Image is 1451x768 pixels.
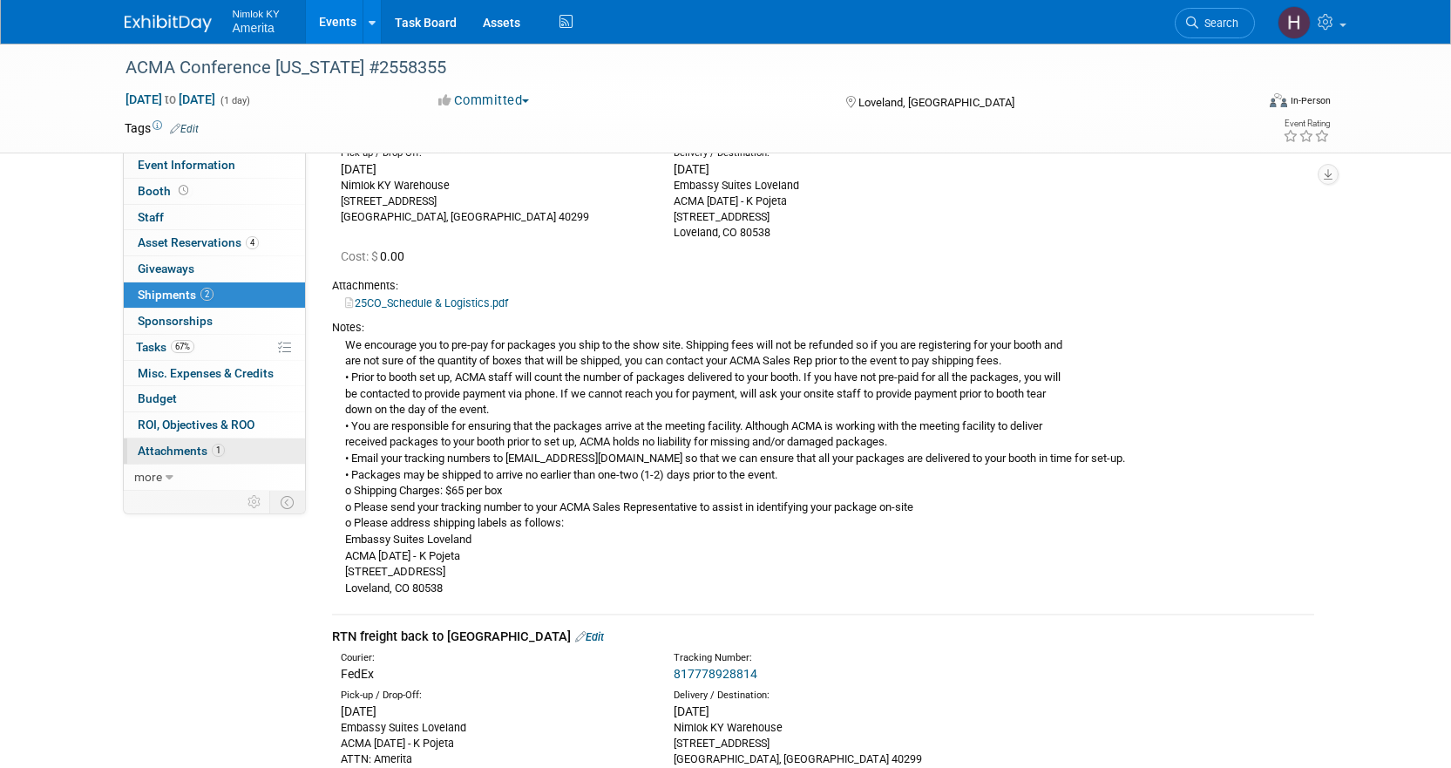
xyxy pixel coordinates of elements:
[341,249,411,263] span: 0.00
[119,52,1229,84] div: ACMA Conference [US_STATE] #2558355
[138,235,259,249] span: Asset Reservations
[124,465,305,490] a: more
[674,651,1064,665] div: Tracking Number:
[138,444,225,458] span: Attachments
[125,15,212,32] img: ExhibitDay
[175,184,192,197] span: Booth not reserved yet
[124,438,305,464] a: Attachments1
[858,96,1014,109] span: Loveland, [GEOGRAPHIC_DATA]
[1283,119,1330,128] div: Event Rating
[341,665,648,683] div: FedEx
[170,123,199,135] a: Edit
[341,689,648,703] div: Pick-up / Drop-Off:
[124,386,305,411] a: Budget
[674,689,980,703] div: Delivery / Destination:
[1290,94,1331,107] div: In-Person
[124,230,305,255] a: Asset Reservations4
[138,210,164,224] span: Staff
[341,703,648,720] div: [DATE]
[124,412,305,438] a: ROI, Objectives & ROO
[125,92,216,107] span: [DATE] [DATE]
[1175,8,1255,38] a: Search
[136,340,194,354] span: Tasks
[575,630,604,643] a: Edit
[138,314,213,328] span: Sponsorships
[138,288,214,302] span: Shipments
[124,256,305,282] a: Giveaways
[138,262,194,275] span: Giveaways
[200,288,214,301] span: 2
[162,92,179,106] span: to
[138,366,274,380] span: Misc. Expenses & Credits
[345,296,508,309] a: 25CO_Schedule & Logistics.pdf
[125,119,199,137] td: Tags
[341,651,648,665] div: Courier:
[1198,17,1238,30] span: Search
[124,361,305,386] a: Misc. Expenses & Credits
[1270,93,1287,107] img: Format-Inperson.png
[332,320,1314,336] div: Notes:
[341,178,648,225] div: Nimlok KY Warehouse [STREET_ADDRESS] [GEOGRAPHIC_DATA], [GEOGRAPHIC_DATA] 40299
[332,336,1314,597] div: We encourage you to pre-pay for packages you ship to the show site. Shipping fees will not be ref...
[219,95,250,106] span: (1 day)
[341,249,380,263] span: Cost: $
[674,703,980,720] div: [DATE]
[233,21,275,35] span: Amerita
[246,236,259,249] span: 4
[269,491,305,513] td: Toggle Event Tabs
[124,282,305,308] a: Shipments2
[212,444,225,457] span: 1
[674,667,757,681] a: 817778928814
[674,178,980,241] div: Embassy Suites Loveland ACMA [DATE] - K Pojeta [STREET_ADDRESS] Loveland, CO 80538
[124,179,305,204] a: Booth
[134,470,162,484] span: more
[233,3,280,22] span: Nimlok KY
[124,153,305,178] a: Event Information
[240,491,270,513] td: Personalize Event Tab Strip
[171,340,194,353] span: 67%
[138,158,235,172] span: Event Information
[1278,6,1311,39] img: Hannah Durbin
[138,391,177,405] span: Budget
[332,278,1314,294] div: Attachments:
[674,160,980,178] div: [DATE]
[674,720,980,767] div: Nimlok KY Warehouse [STREET_ADDRESS] [GEOGRAPHIC_DATA], [GEOGRAPHIC_DATA] 40299
[138,184,192,198] span: Booth
[1152,91,1332,117] div: Event Format
[432,92,536,110] button: Committed
[124,309,305,334] a: Sponsorships
[341,160,648,178] div: [DATE]
[332,628,1314,646] div: RTN freight back to [GEOGRAPHIC_DATA]
[124,335,305,360] a: Tasks67%
[124,205,305,230] a: Staff
[138,418,254,432] span: ROI, Objectives & ROO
